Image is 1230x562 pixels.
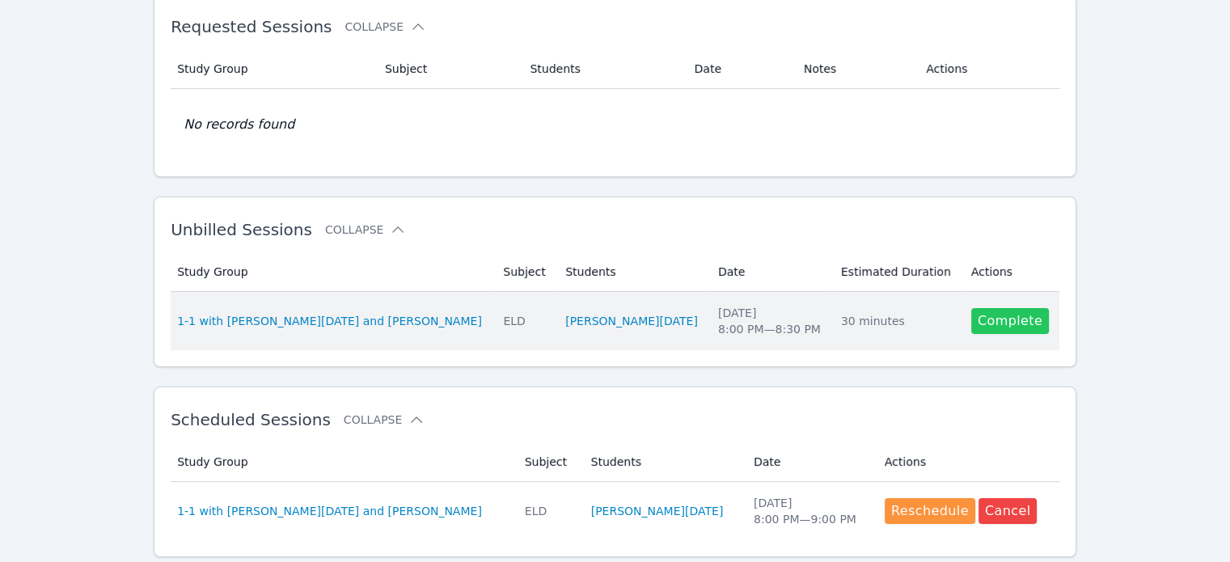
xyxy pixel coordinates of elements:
[831,252,962,292] th: Estimated Duration
[885,498,975,524] button: Reschedule
[708,252,831,292] th: Date
[493,252,556,292] th: Subject
[171,482,1059,540] tr: 1-1 with [PERSON_NAME][DATE] and [PERSON_NAME]ELD[PERSON_NAME][DATE][DATE]8:00 PM—9:00 PMReschedu...
[177,503,482,519] a: 1-1 with [PERSON_NAME][DATE] and [PERSON_NAME]
[718,305,822,337] div: [DATE] 8:00 PM — 8:30 PM
[171,292,1059,350] tr: 1-1 with [PERSON_NAME][DATE] and [PERSON_NAME]ELD[PERSON_NAME][DATE][DATE]8:00 PM—8:30 PM30 minut...
[171,17,332,36] span: Requested Sessions
[171,442,515,482] th: Study Group
[325,222,406,238] button: Collapse
[841,313,952,329] div: 30 minutes
[375,49,521,89] th: Subject
[515,442,581,482] th: Subject
[581,442,744,482] th: Students
[171,220,312,239] span: Unbilled Sessions
[591,503,724,519] a: [PERSON_NAME][DATE]
[171,89,1059,160] td: No records found
[971,308,1049,334] a: Complete
[171,410,331,429] span: Scheduled Sessions
[962,252,1059,292] th: Actions
[565,313,698,329] a: [PERSON_NAME][DATE]
[794,49,917,89] th: Notes
[525,503,572,519] div: ELD
[875,442,1059,482] th: Actions
[177,313,482,329] a: 1-1 with [PERSON_NAME][DATE] and [PERSON_NAME]
[171,49,375,89] th: Study Group
[171,252,493,292] th: Study Group
[754,495,865,527] div: [DATE] 8:00 PM — 9:00 PM
[556,252,708,292] th: Students
[503,313,546,329] div: ELD
[916,49,1059,89] th: Actions
[344,19,425,35] button: Collapse
[520,49,684,89] th: Students
[979,498,1038,524] button: Cancel
[744,442,875,482] th: Date
[685,49,794,89] th: Date
[344,412,425,428] button: Collapse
